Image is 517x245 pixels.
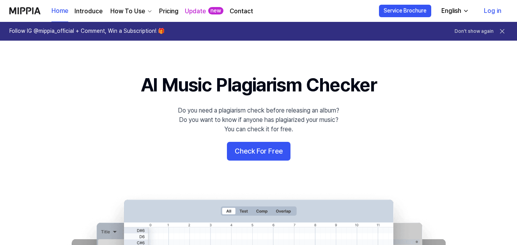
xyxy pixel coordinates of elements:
button: English [435,3,474,19]
button: Don't show again [455,28,494,35]
a: Update [185,7,206,16]
button: Check For Free [227,142,290,161]
div: Do you need a plagiarism check before releasing an album? Do you want to know if anyone has plagi... [178,106,339,134]
a: Home [51,0,68,22]
div: new [208,7,223,15]
button: Service Brochure [379,5,431,17]
h1: AI Music Plagiarism Checker [141,72,377,98]
h1: Follow IG @mippia_official + Comment, Win a Subscription! 🎁 [9,27,165,35]
a: Pricing [159,7,179,16]
a: Introduce [74,7,103,16]
button: How To Use [109,7,153,16]
div: English [440,6,463,16]
a: Contact [230,7,253,16]
div: How To Use [109,7,147,16]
